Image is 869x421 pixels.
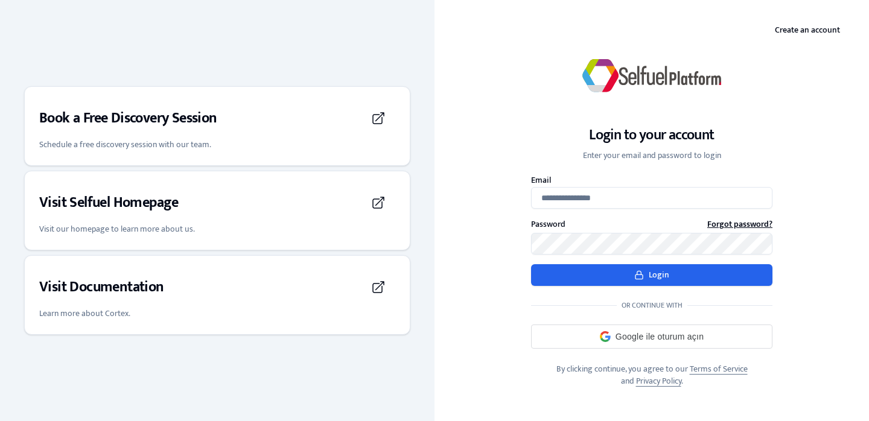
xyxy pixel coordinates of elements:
a: Create an account [765,19,850,41]
h3: Visit Selfuel Homepage [39,193,179,212]
h3: Book a Free Discovery Session [39,109,217,128]
h3: Visit Documentation [39,277,164,297]
a: Forgot password? [707,218,772,230]
p: Enter your email and password to login [583,150,721,162]
p: Learn more about Cortex. [39,308,395,320]
span: Or continue with [617,300,687,310]
span: Google ile oturum açın [616,331,704,343]
h1: Login to your account [583,125,721,145]
iframe: JSD widget [862,415,869,421]
a: Privacy Policy [636,374,681,388]
label: Password [531,220,565,229]
div: Google ile oturum açın [531,324,772,349]
a: Terms of Service [690,362,748,376]
p: Visit our homepage to learn more about us. [39,223,395,235]
p: By clicking continue, you agree to our and . [531,363,772,387]
button: Login [531,264,772,286]
p: Schedule a free discovery session with our team. [39,139,395,151]
label: Email [531,176,772,185]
